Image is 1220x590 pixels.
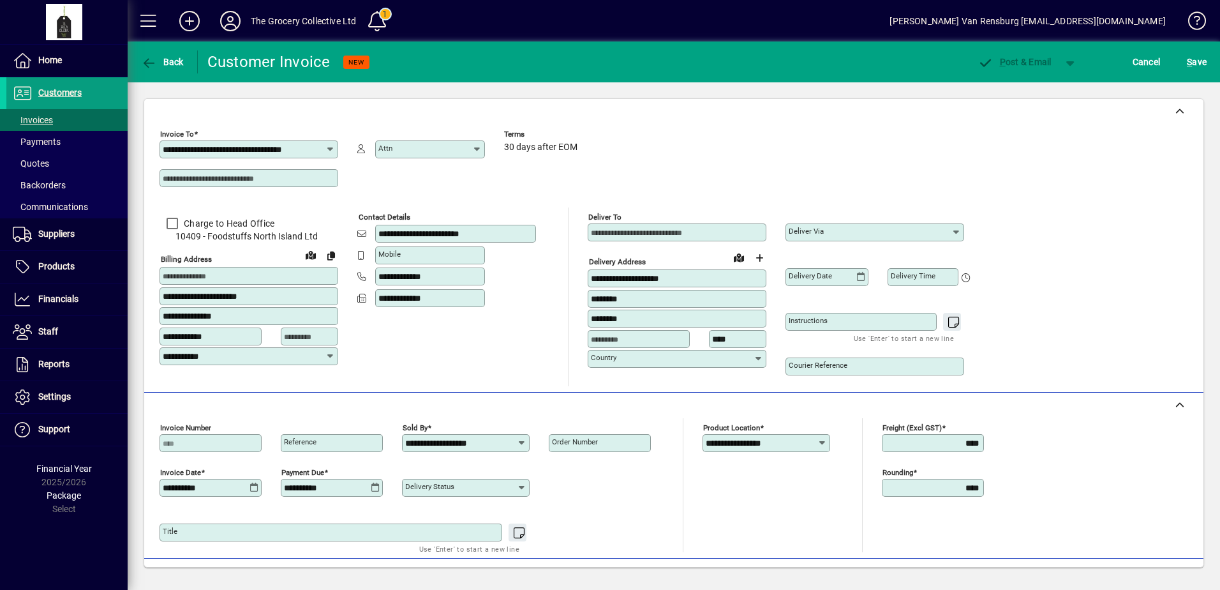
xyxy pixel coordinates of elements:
[1110,565,1175,588] button: Product
[882,423,942,432] mat-label: Freight (excl GST)
[854,331,954,345] mat-hint: Use 'Enter' to start a new line
[749,248,770,268] button: Choose address
[38,326,58,337] span: Staff
[588,213,621,222] mat-label: Deliver To
[760,565,835,588] button: Product History
[38,87,82,98] span: Customers
[789,271,832,280] mat-label: Delivery date
[6,45,128,77] a: Home
[504,142,577,153] span: 30 days after EOM
[160,468,201,477] mat-label: Invoice date
[405,482,454,491] mat-label: Delivery status
[1187,57,1192,67] span: S
[1187,52,1207,72] span: ave
[38,261,75,271] span: Products
[38,294,78,304] span: Financials
[160,230,338,243] span: 10409 - Foodstuffs North Island Ltd
[13,115,53,125] span: Invoices
[591,353,616,362] mat-label: Country
[13,180,66,190] span: Backorders
[36,464,92,474] span: Financial Year
[789,316,828,325] mat-label: Instructions
[47,490,81,501] span: Package
[6,196,128,218] a: Communications
[6,109,128,131] a: Invoices
[207,52,331,72] div: Customer Invoice
[284,437,316,446] mat-label: Reference
[6,218,128,250] a: Suppliers
[163,527,177,536] mat-label: Title
[703,423,760,432] mat-label: Product location
[38,424,70,434] span: Support
[1179,3,1204,44] a: Knowledge Base
[6,349,128,381] a: Reports
[552,437,598,446] mat-label: Order number
[281,468,324,477] mat-label: Payment due
[160,130,194,139] mat-label: Invoice To
[181,217,274,230] label: Charge to Head Office
[6,174,128,196] a: Backorders
[6,414,128,446] a: Support
[889,11,1166,31] div: [PERSON_NAME] Van Rensburg [EMAIL_ADDRESS][DOMAIN_NAME]
[978,57,1052,67] span: ost & Email
[6,284,128,315] a: Financials
[1133,52,1161,72] span: Cancel
[891,271,935,280] mat-label: Delivery time
[160,423,211,432] mat-label: Invoice number
[504,130,581,139] span: Terms
[789,361,847,370] mat-label: Courier Reference
[1117,566,1168,587] span: Product
[169,10,210,33] button: Add
[38,391,71,402] span: Settings
[1129,50,1164,73] button: Cancel
[729,247,749,268] a: View on map
[13,137,61,147] span: Payments
[301,245,321,265] a: View on map
[6,381,128,413] a: Settings
[128,50,198,73] app-page-header-button: Back
[1000,57,1006,67] span: P
[13,158,49,169] span: Quotes
[141,57,184,67] span: Back
[419,541,519,556] mat-hint: Use 'Enter' to start a new line
[6,131,128,153] a: Payments
[765,566,830,587] span: Product History
[789,227,824,236] mat-label: Deliver via
[348,58,364,66] span: NEW
[378,144,392,153] mat-label: Attn
[1184,50,1210,73] button: Save
[6,251,128,283] a: Products
[251,11,357,31] div: The Grocery Collective Ltd
[321,245,341,266] button: Copy to Delivery address
[971,50,1058,73] button: Post & Email
[403,423,428,432] mat-label: Sold by
[210,10,251,33] button: Profile
[378,250,401,259] mat-label: Mobile
[138,50,187,73] button: Back
[13,202,88,212] span: Communications
[38,229,75,239] span: Suppliers
[882,468,913,477] mat-label: Rounding
[6,153,128,174] a: Quotes
[38,359,70,369] span: Reports
[6,316,128,348] a: Staff
[38,55,62,65] span: Home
